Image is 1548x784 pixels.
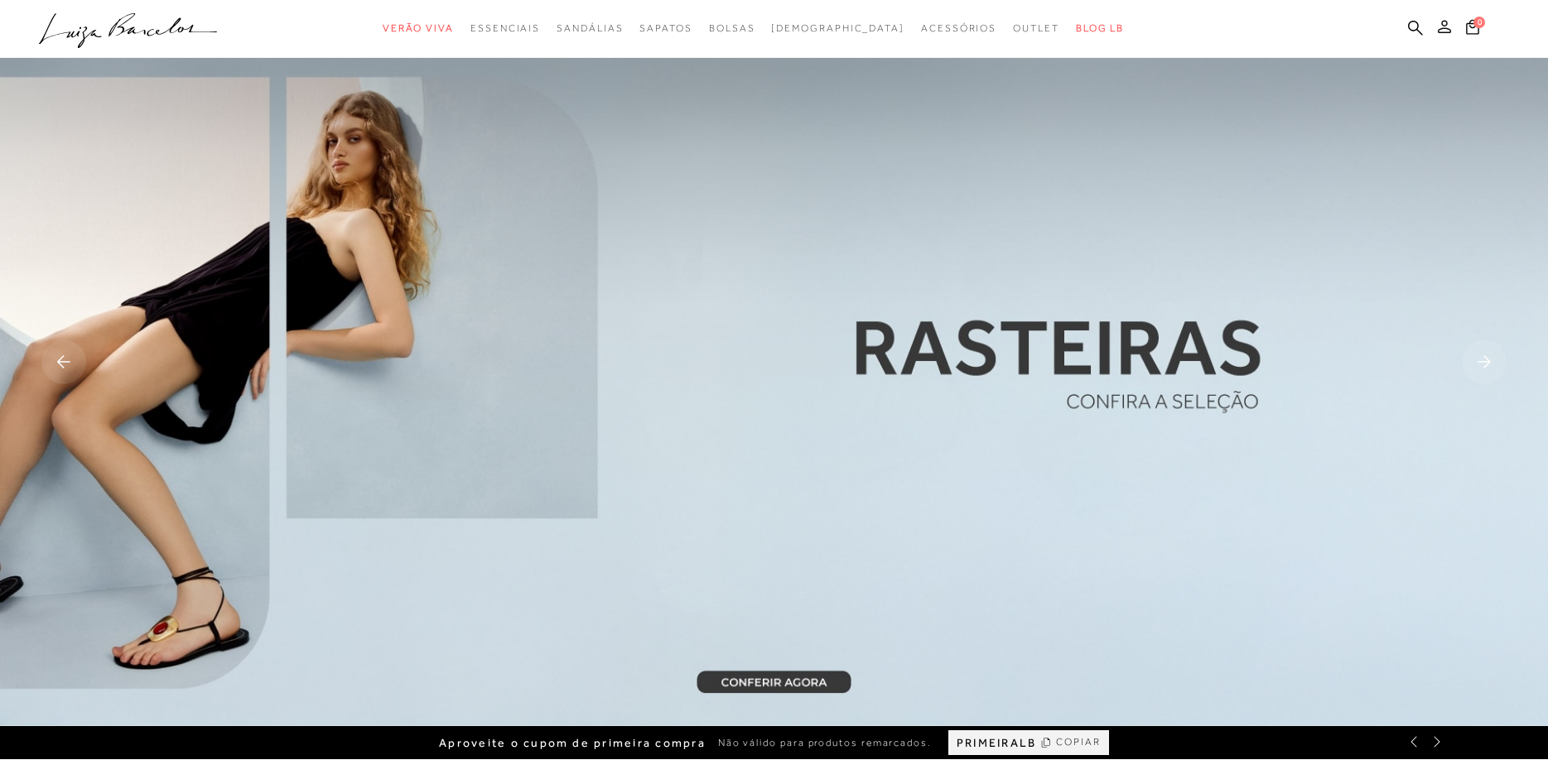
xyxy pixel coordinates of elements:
[921,22,996,34] span: Acessórios
[709,22,755,34] span: Bolsas
[1013,13,1059,44] a: categoryNavScreenReaderText
[470,22,540,34] span: Essenciais
[718,736,932,750] span: Não válido para produtos remarcados.
[470,13,540,44] a: categoryNavScreenReaderText
[557,13,623,44] a: categoryNavScreenReaderText
[639,22,692,34] span: Sapatos
[921,13,996,44] a: categoryNavScreenReaderText
[557,22,623,34] span: Sandálias
[771,13,904,44] a: noSubCategoriesText
[1013,22,1059,34] span: Outlet
[1056,734,1101,750] span: COPIAR
[1076,13,1124,44] a: BLOG LB
[383,22,454,34] span: Verão Viva
[1076,22,1124,34] span: BLOG LB
[957,736,1036,750] span: PRIMEIRALB
[1473,17,1485,28] span: 0
[771,22,904,34] span: [DEMOGRAPHIC_DATA]
[1461,18,1484,41] button: 0
[439,736,706,750] span: Aproveite o cupom de primeira compra
[383,13,454,44] a: categoryNavScreenReaderText
[709,13,755,44] a: categoryNavScreenReaderText
[639,13,692,44] a: categoryNavScreenReaderText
